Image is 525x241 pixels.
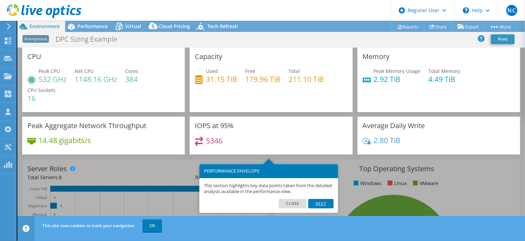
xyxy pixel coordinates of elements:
a: OK [143,219,162,232]
span: Tech Refresh [207,23,238,30]
span: NC [506,5,517,16]
span: Cloud Pricing [158,23,190,30]
a: Close [279,199,307,208]
a: Reports [391,21,424,32]
a: Share [424,21,453,32]
span: Anonymous [23,35,49,43]
span: Virtual [125,23,141,30]
h1: DPC Sizing Example [52,35,128,43]
span: Performance [77,23,108,30]
a: More [484,21,516,32]
a: Next [308,199,333,208]
h3: PERFORMANCE ENVELOPE [204,169,334,173]
svg: \n [463,7,469,14]
a: Print [491,34,515,44]
span: This site uses cookies to track your navigation. [42,223,135,228]
a: Export [452,21,484,32]
p: This section highlights key data points taken from the detailed analysis available in the perform... [204,183,334,194]
span: Environment [29,23,60,30]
